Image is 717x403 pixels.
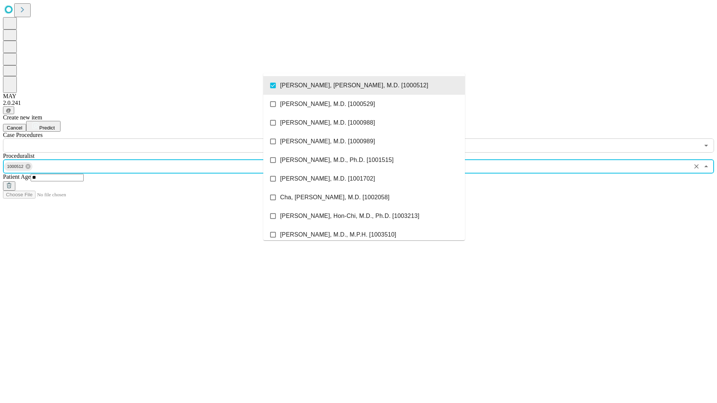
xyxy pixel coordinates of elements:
[4,162,32,171] div: 1000512
[3,124,26,132] button: Cancel
[7,125,22,131] span: Cancel
[3,174,31,180] span: Patient Age
[3,153,34,159] span: Proceduralist
[280,193,389,202] span: Cha, [PERSON_NAME], M.D. [1002058]
[280,118,375,127] span: [PERSON_NAME], M.D. [1000988]
[6,107,11,113] span: @
[26,121,60,132] button: Predict
[701,140,711,151] button: Open
[3,93,714,100] div: MAY
[3,114,42,121] span: Create new item
[280,156,394,165] span: [PERSON_NAME], M.D., Ph.D. [1001515]
[280,212,419,221] span: [PERSON_NAME], Hon-Chi, M.D., Ph.D. [1003213]
[280,174,375,183] span: [PERSON_NAME], M.D. [1001702]
[280,100,375,109] span: [PERSON_NAME], M.D. [1000529]
[4,162,27,171] span: 1000512
[3,132,43,138] span: Scheduled Procedure
[280,81,428,90] span: [PERSON_NAME], [PERSON_NAME], M.D. [1000512]
[280,137,375,146] span: [PERSON_NAME], M.D. [1000989]
[3,106,14,114] button: @
[701,161,711,172] button: Close
[280,230,396,239] span: [PERSON_NAME], M.D., M.P.H. [1003510]
[691,161,702,172] button: Clear
[39,125,55,131] span: Predict
[3,100,714,106] div: 2.0.241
